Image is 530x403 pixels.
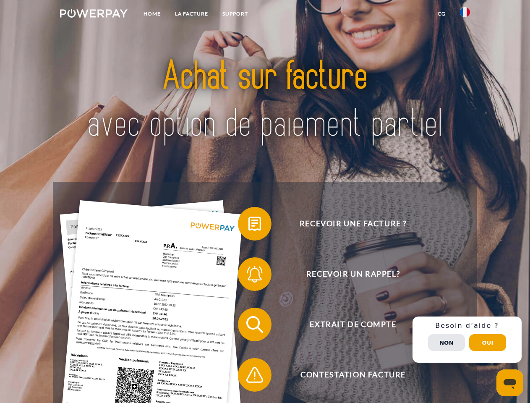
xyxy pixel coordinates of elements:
a: Home [136,6,168,21]
h3: Besoin d’aide ? [418,322,517,330]
iframe: Bouton de lancement de la fenêtre de messagerie [496,369,523,396]
a: CG [431,6,453,21]
button: Recevoir un rappel? [238,257,456,291]
img: logo-powerpay-white.svg [60,9,128,18]
img: fr [460,7,470,17]
img: qb_bell.svg [244,264,265,285]
img: qb_search.svg [244,314,265,335]
img: qb_bill.svg [244,213,265,234]
a: Support [215,6,255,21]
button: Recevoir une facture ? [238,207,456,241]
button: Extrait de compte [238,308,456,341]
button: Oui [469,334,506,351]
img: qb_warning.svg [244,364,265,385]
img: title-powerpay_fr.svg [80,40,450,161]
span: Extrait de compte [250,308,456,341]
span: Recevoir un rappel? [250,257,456,291]
div: Schnellhilfe [413,317,522,363]
button: Non [428,334,465,351]
button: Contestation Facture [238,358,456,392]
span: Contestation Facture [250,358,456,392]
span: Recevoir une facture ? [250,207,456,241]
a: LA FACTURE [168,6,215,21]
